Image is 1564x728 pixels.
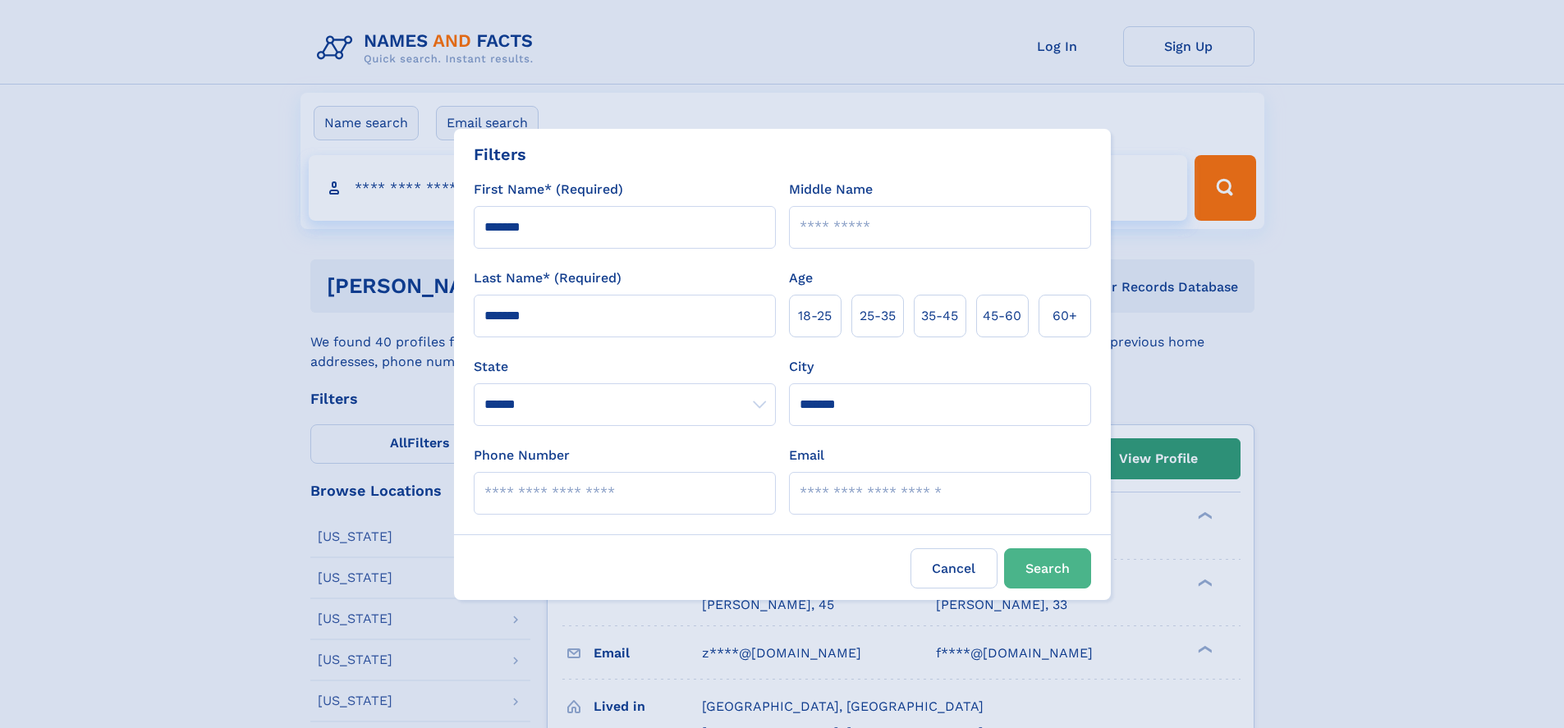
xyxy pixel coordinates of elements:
[474,268,621,288] label: Last Name* (Required)
[860,306,896,326] span: 25‑35
[1004,548,1091,588] button: Search
[921,306,958,326] span: 35‑45
[983,306,1021,326] span: 45‑60
[910,548,998,588] label: Cancel
[474,446,570,465] label: Phone Number
[474,180,623,199] label: First Name* (Required)
[798,306,832,326] span: 18‑25
[789,180,873,199] label: Middle Name
[474,357,776,377] label: State
[474,142,526,167] div: Filters
[789,357,814,377] label: City
[789,446,824,465] label: Email
[1053,306,1077,326] span: 60+
[789,268,813,288] label: Age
